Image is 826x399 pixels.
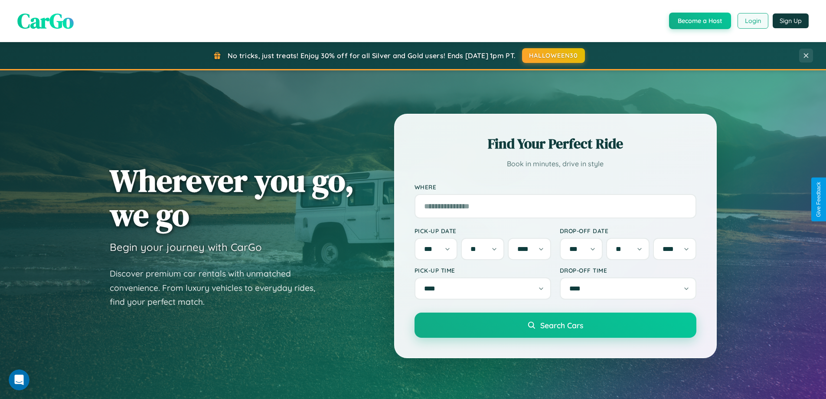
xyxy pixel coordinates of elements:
[560,267,696,274] label: Drop-off Time
[9,369,29,390] iframe: Intercom live chat
[415,313,696,338] button: Search Cars
[17,7,74,35] span: CarGo
[228,51,516,60] span: No tricks, just treats! Enjoy 30% off for all Silver and Gold users! Ends [DATE] 1pm PT.
[773,13,809,28] button: Sign Up
[669,13,731,29] button: Become a Host
[415,134,696,153] h2: Find Your Perfect Ride
[415,227,551,234] label: Pick-up Date
[816,182,822,217] div: Give Feedback
[110,267,326,309] p: Discover premium car rentals with unmatched convenience. From luxury vehicles to everyday rides, ...
[738,13,768,29] button: Login
[415,267,551,274] label: Pick-up Time
[522,48,585,63] button: HALLOWEEN30
[110,241,262,254] h3: Begin your journey with CarGo
[540,320,583,330] span: Search Cars
[415,158,696,170] p: Book in minutes, drive in style
[415,183,696,191] label: Where
[560,227,696,234] label: Drop-off Date
[110,163,354,232] h1: Wherever you go, we go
